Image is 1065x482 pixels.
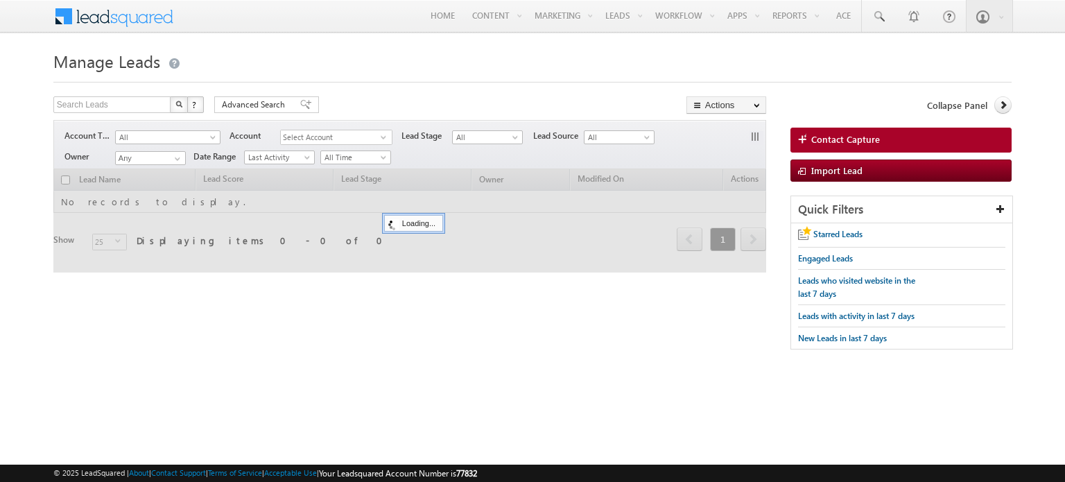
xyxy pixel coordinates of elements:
span: Date Range [193,150,244,163]
span: Select Account [281,130,381,145]
span: New Leads in last 7 days [798,333,887,343]
span: Leads who visited website in the last 7 days [798,275,915,299]
a: Acceptable Use [264,468,317,477]
a: All [584,130,655,144]
a: Contact Support [151,468,206,477]
span: © 2025 LeadSquared | | | | | [53,467,477,480]
div: Select Account [280,130,392,145]
div: Loading... [384,215,443,232]
a: All [452,130,523,144]
span: Contact Capture [811,133,880,146]
span: Your Leadsquared Account Number is [319,468,477,479]
span: Account [230,130,280,142]
span: All [585,131,650,144]
a: About [129,468,149,477]
span: Import Lead [811,164,863,176]
button: Actions [686,96,766,114]
span: Engaged Leads [798,253,853,264]
span: Leads with activity in last 7 days [798,311,915,321]
a: Show All Items [167,152,184,166]
img: Search [175,101,182,107]
a: Terms of Service [208,468,262,477]
span: Owner [64,150,115,163]
span: 77832 [456,468,477,479]
span: Advanced Search [222,98,289,111]
span: All Time [321,151,387,164]
div: Quick Filters [791,196,1012,223]
span: All [453,131,519,144]
a: Last Activity [244,150,315,164]
input: Type to Search [115,151,186,165]
span: Starred Leads [813,229,863,239]
span: Manage Leads [53,50,160,72]
a: All Time [320,150,391,164]
span: select [381,134,392,140]
span: Lead Source [533,130,584,142]
span: Account Type [64,130,115,142]
button: ? [187,96,204,113]
span: Last Activity [245,151,311,164]
span: ? [192,98,198,110]
span: Lead Stage [401,130,452,142]
span: Collapse Panel [927,99,987,112]
a: Contact Capture [790,128,1012,153]
a: All [115,130,220,144]
span: All [116,131,211,144]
